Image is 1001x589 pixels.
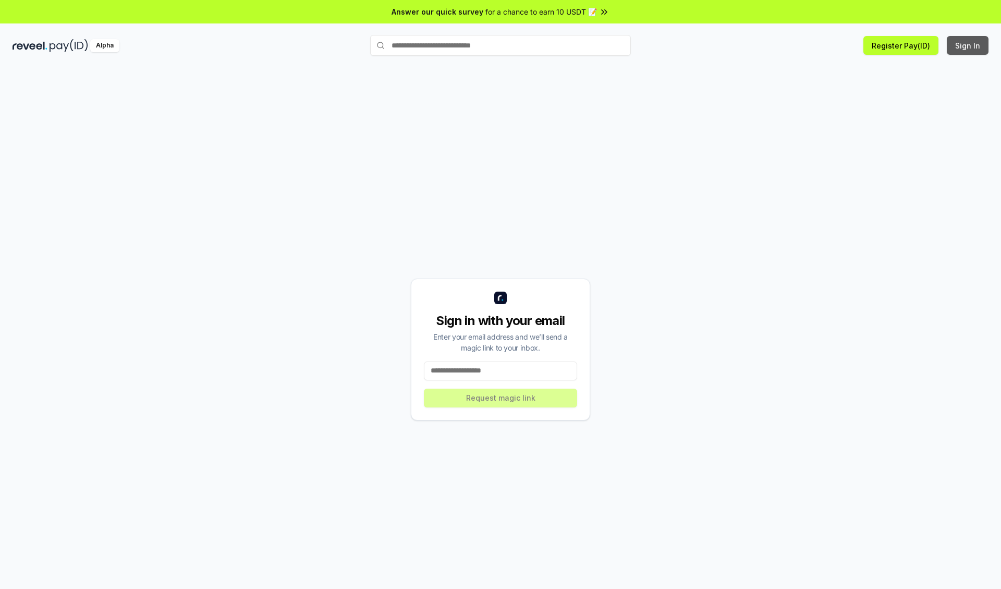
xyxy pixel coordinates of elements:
[485,6,597,17] span: for a chance to earn 10 USDT 📝
[424,312,577,329] div: Sign in with your email
[90,39,119,52] div: Alpha
[494,292,507,304] img: logo_small
[50,39,88,52] img: pay_id
[863,36,938,55] button: Register Pay(ID)
[392,6,483,17] span: Answer our quick survey
[424,331,577,353] div: Enter your email address and we’ll send a magic link to your inbox.
[13,39,47,52] img: reveel_dark
[947,36,988,55] button: Sign In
